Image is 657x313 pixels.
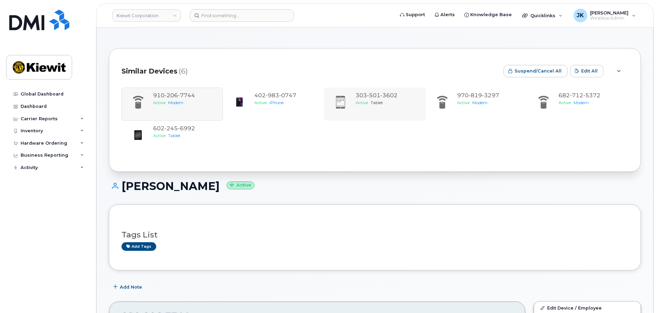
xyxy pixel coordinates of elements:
[126,125,219,149] a: 6022456992ActiveTablet
[627,283,652,308] iframe: Messenger Launcher
[120,284,142,290] span: Add Note
[168,133,181,138] span: Tablet
[531,92,624,116] a: 6827125372ActiveModem
[570,92,583,99] span: 712
[472,100,487,105] span: Modem
[380,92,397,99] span: 3602
[574,100,589,105] span: Modem
[164,125,178,132] span: 245
[227,181,254,189] small: Active
[254,92,296,99] span: 402
[109,180,641,192] h1: [PERSON_NAME]
[254,100,267,105] span: Active
[232,95,246,109] img: image20231002-3703462-1ig824h.jpeg
[558,100,571,105] span: Active
[279,92,296,99] span: 0747
[269,100,284,105] span: iPhone
[153,133,165,138] span: Active
[581,68,598,74] span: Edit All
[153,125,195,132] span: 602
[430,92,523,116] a: 9708193297ActiveModem
[122,231,628,239] h3: Tags List
[570,65,603,77] button: Edit All
[109,281,148,293] button: Add Note
[122,66,177,76] span: Similar Devices
[504,65,567,77] button: Suspend/Cancel All
[482,92,499,99] span: 3297
[178,125,195,132] span: 6992
[131,128,145,142] img: image20231002-3703462-7pyk39.jpeg
[469,92,482,99] span: 819
[367,92,380,99] span: 501
[457,100,470,105] span: Active
[179,66,188,76] span: (6)
[227,92,320,116] a: 4029830747ActiveiPhone
[515,68,562,74] span: Suspend/Cancel All
[122,242,156,251] a: Add tags
[558,92,600,99] span: 682
[583,92,600,99] span: 5372
[457,92,499,99] span: 970
[266,92,279,99] span: 983
[356,92,397,99] span: 303
[328,92,421,116] a: 3035013602ActiveTablet
[371,100,383,105] span: Tablet
[356,100,368,105] span: Active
